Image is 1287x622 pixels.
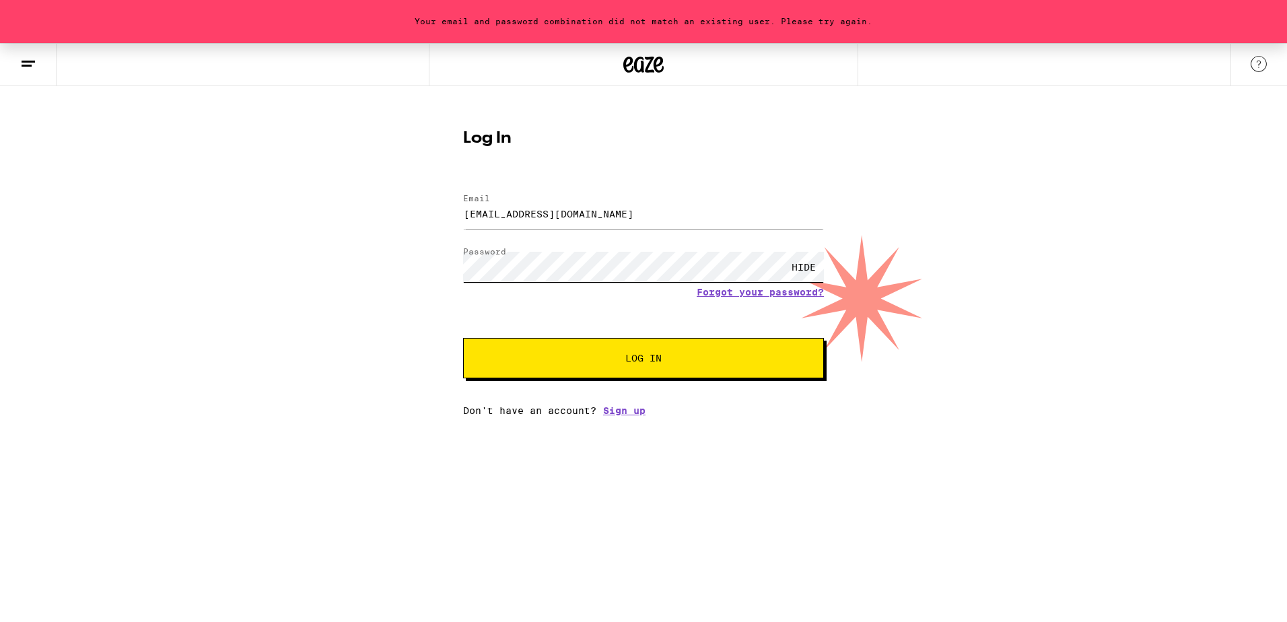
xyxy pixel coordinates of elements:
[30,9,58,22] span: Help
[784,252,824,282] div: HIDE
[463,199,824,229] input: Email
[463,338,824,378] button: Log In
[463,131,824,147] h1: Log In
[463,247,506,256] label: Password
[463,405,824,416] div: Don't have an account?
[463,194,490,203] label: Email
[625,353,662,363] span: Log In
[697,287,824,298] a: Forgot your password?
[603,405,646,416] a: Sign up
